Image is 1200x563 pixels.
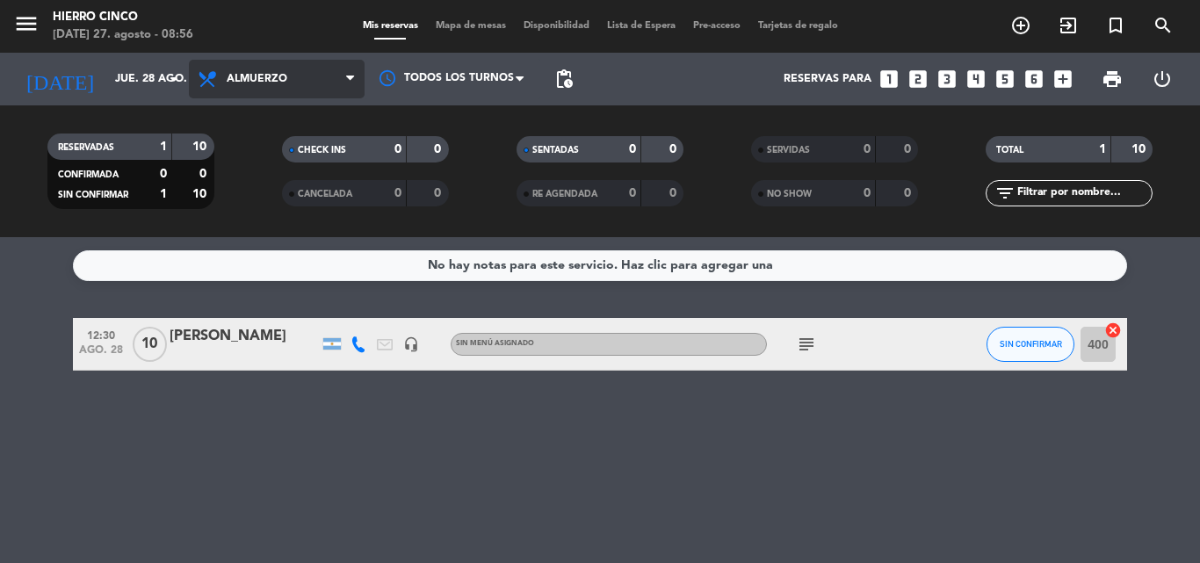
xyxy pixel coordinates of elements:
[629,143,636,155] strong: 0
[515,21,598,31] span: Disponibilidad
[192,188,210,200] strong: 10
[1023,68,1045,90] i: looks_6
[428,256,773,276] div: No hay notas para este servicio. Haz clic para agregar una
[965,68,987,90] i: looks_4
[904,187,914,199] strong: 0
[427,21,515,31] span: Mapa de mesas
[1152,69,1173,90] i: power_settings_new
[58,191,128,199] span: SIN CONFIRMAR
[987,327,1074,362] button: SIN CONFIRMAR
[354,21,427,31] span: Mis reservas
[298,190,352,198] span: CANCELADA
[994,183,1016,204] i: filter_list
[669,187,680,199] strong: 0
[1102,69,1123,90] span: print
[1010,15,1031,36] i: add_circle_outline
[13,60,106,98] i: [DATE]
[199,168,210,180] strong: 0
[13,11,40,37] i: menu
[79,324,123,344] span: 12:30
[1105,15,1126,36] i: turned_in_not
[160,188,167,200] strong: 1
[160,141,167,153] strong: 1
[784,73,871,85] span: Reservas para
[749,21,847,31] span: Tarjetas de regalo
[598,21,684,31] span: Lista de Espera
[553,69,575,90] span: pending_actions
[996,146,1023,155] span: TOTAL
[796,334,817,355] i: subject
[629,187,636,199] strong: 0
[1153,15,1174,36] i: search
[1000,339,1062,349] span: SIN CONFIRMAR
[170,325,319,348] div: [PERSON_NAME]
[1016,184,1152,203] input: Filtrar por nombre...
[227,73,287,85] span: Almuerzo
[1131,143,1149,155] strong: 10
[13,11,40,43] button: menu
[1099,143,1106,155] strong: 1
[684,21,749,31] span: Pre-acceso
[864,187,871,199] strong: 0
[767,146,810,155] span: SERVIDAS
[394,143,401,155] strong: 0
[298,146,346,155] span: CHECK INS
[160,168,167,180] strong: 0
[669,143,680,155] strong: 0
[53,9,193,26] div: Hierro Cinco
[1052,68,1074,90] i: add_box
[532,146,579,155] span: SENTADAS
[864,143,871,155] strong: 0
[434,143,445,155] strong: 0
[394,187,401,199] strong: 0
[936,68,958,90] i: looks_3
[456,340,534,347] span: Sin menú asignado
[767,190,812,198] span: NO SHOW
[907,68,929,90] i: looks_two
[434,187,445,199] strong: 0
[58,143,114,152] span: RESERVADAS
[58,170,119,179] span: CONFIRMADA
[904,143,914,155] strong: 0
[878,68,900,90] i: looks_one
[192,141,210,153] strong: 10
[79,344,123,365] span: ago. 28
[163,69,184,90] i: arrow_drop_down
[403,336,419,352] i: headset_mic
[1137,53,1187,105] div: LOG OUT
[1104,321,1122,339] i: cancel
[133,327,167,362] span: 10
[532,190,597,198] span: RE AGENDADA
[994,68,1016,90] i: looks_5
[53,26,193,44] div: [DATE] 27. agosto - 08:56
[1058,15,1079,36] i: exit_to_app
